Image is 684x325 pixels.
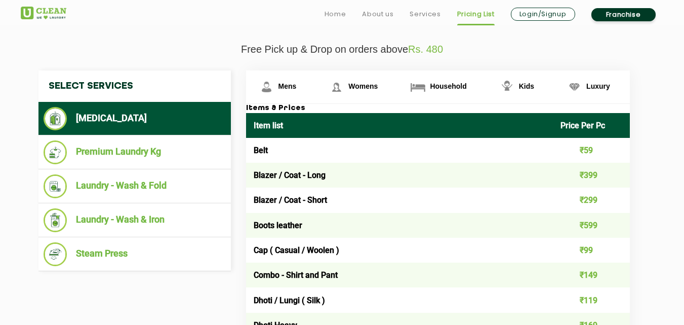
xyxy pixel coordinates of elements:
span: Rs. 480 [408,44,443,55]
a: Services [410,8,440,20]
img: Mens [258,78,275,96]
a: About us [362,8,393,20]
h3: Items & Prices [246,104,630,113]
img: UClean Laundry and Dry Cleaning [21,7,66,19]
td: ₹59 [553,138,630,163]
img: Steam Press [44,242,67,266]
img: Luxury [566,78,583,96]
td: ₹99 [553,238,630,263]
td: Boots leather [246,213,553,238]
span: Mens [278,82,297,90]
td: Combo - Shirt and Pant [246,263,553,287]
td: Blazer / Coat - Short [246,188,553,212]
span: Kids [519,82,534,90]
img: Premium Laundry Kg [44,140,67,164]
p: Free Pick up & Drop on orders above [21,44,664,55]
td: ₹119 [553,287,630,312]
img: Laundry - Wash & Fold [44,174,67,198]
a: Pricing List [457,8,495,20]
li: Premium Laundry Kg [44,140,226,164]
span: Luxury [586,82,610,90]
img: Household [409,78,427,96]
a: Home [325,8,346,20]
td: Dhoti / Lungi ( Silk ) [246,287,553,312]
td: Belt [246,138,553,163]
li: Laundry - Wash & Iron [44,208,226,232]
span: Household [430,82,466,90]
img: Laundry - Wash & Iron [44,208,67,232]
img: Dry Cleaning [44,107,67,130]
td: Blazer / Coat - Long [246,163,553,188]
th: Price Per Pc [553,113,630,138]
td: ₹149 [553,263,630,287]
li: [MEDICAL_DATA] [44,107,226,130]
a: Franchise [591,8,656,21]
span: Womens [348,82,378,90]
td: ₹399 [553,163,630,188]
img: Kids [498,78,516,96]
li: Steam Press [44,242,226,266]
th: Item list [246,113,553,138]
td: ₹299 [553,188,630,212]
img: Womens [328,78,345,96]
td: ₹599 [553,213,630,238]
li: Laundry - Wash & Fold [44,174,226,198]
td: Cap ( Casual / Woolen ) [246,238,553,263]
h4: Select Services [38,70,231,102]
a: Login/Signup [511,8,575,21]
